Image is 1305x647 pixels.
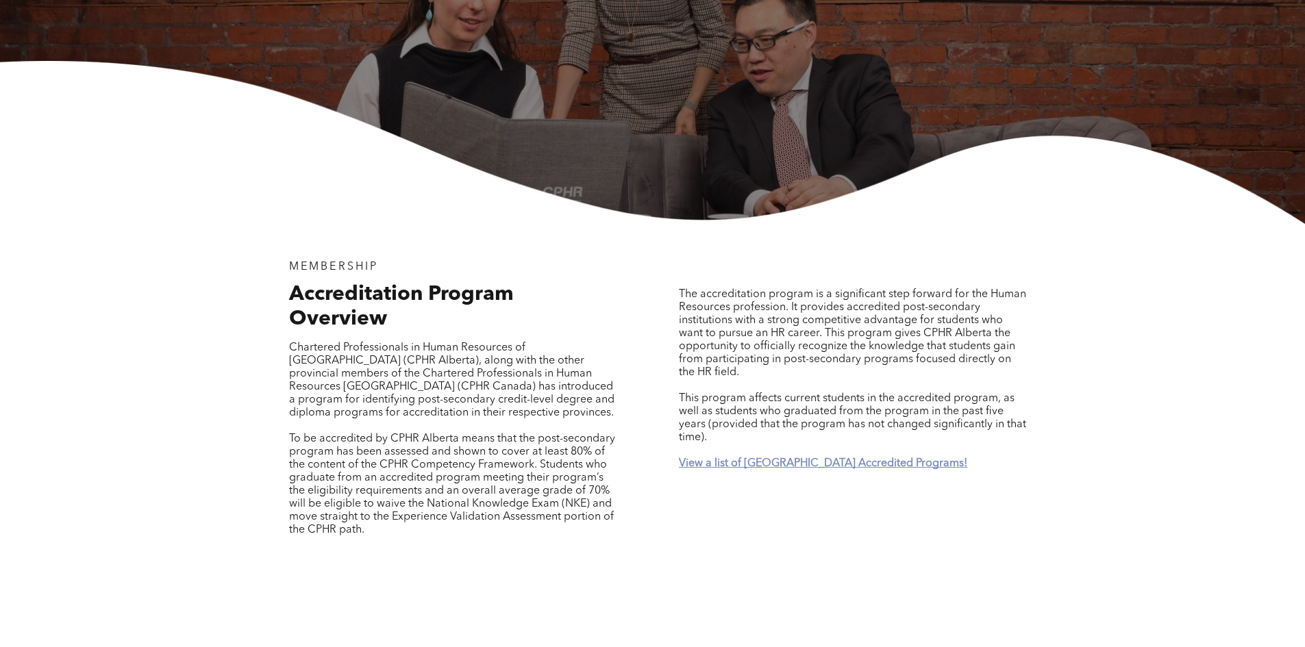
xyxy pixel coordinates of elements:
span: Accreditation Program Overview [289,284,514,329]
span: To be accredited by CPHR Alberta means that the post-secondary program has been assessed and show... [289,433,615,535]
span: The accreditation program is a significant step forward for the Human Resources profession. It pr... [679,289,1026,378]
a: View a list of [GEOGRAPHIC_DATA] Accredited Programs! [679,458,967,469]
span: Chartered Professionals in Human Resources of [GEOGRAPHIC_DATA] (CPHR Alberta), along with the ot... [289,342,614,418]
span: This program affects current students in the accredited program, as well as students who graduate... [679,393,1026,443]
span: MEMBERSHIP [289,262,379,272]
